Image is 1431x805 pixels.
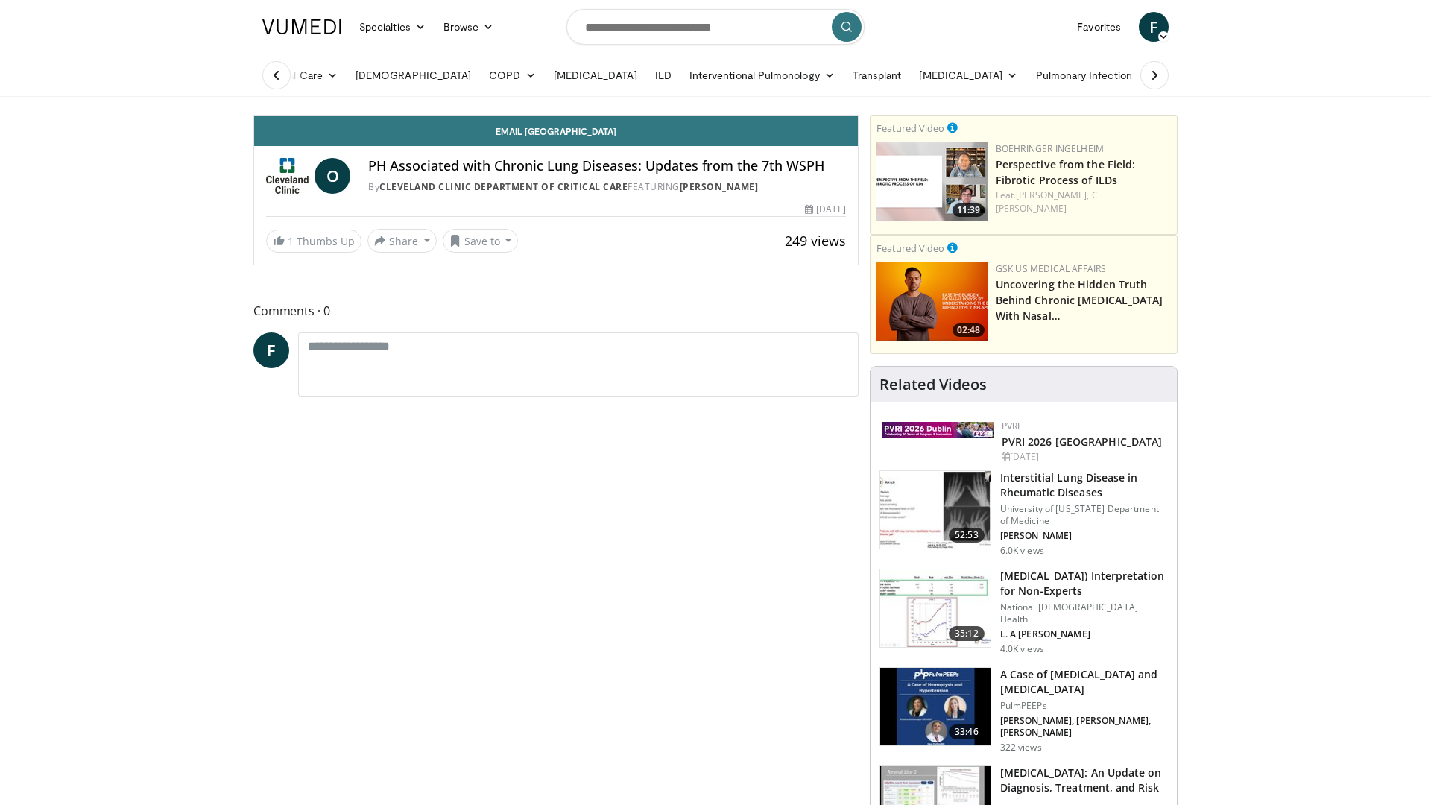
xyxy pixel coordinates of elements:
p: L. A [PERSON_NAME] [1000,628,1168,640]
a: 1 Thumbs Up [266,230,361,253]
img: VuMedi Logo [262,19,341,34]
span: 1 [288,234,294,248]
a: ILD [646,60,680,90]
span: 02:48 [953,323,985,337]
a: 11:39 [876,142,988,221]
span: 33:46 [949,724,985,739]
p: 6.0K views [1000,545,1044,557]
small: Featured Video [876,241,944,255]
a: [PERSON_NAME] [680,180,759,193]
img: 5f03c68a-e0af-4383-b154-26e6cfb93aa0.150x105_q85_crop-smart_upscale.jpg [880,569,991,647]
a: Email [GEOGRAPHIC_DATA] [254,116,858,146]
button: Save to [443,229,519,253]
a: C. [PERSON_NAME] [996,189,1100,215]
a: 35:12 [MEDICAL_DATA]) Interpretation for Non-Experts National [DEMOGRAPHIC_DATA] Health L. A [PER... [879,569,1168,655]
a: Favorites [1068,12,1130,42]
a: GSK US Medical Affairs [996,262,1107,275]
a: [MEDICAL_DATA] [910,60,1026,90]
h3: [MEDICAL_DATA]) Interpretation for Non-Experts [1000,569,1168,599]
p: PulmPEEPs [1000,700,1168,712]
a: Specialties [350,12,435,42]
a: [PERSON_NAME], [1016,189,1089,201]
span: Comments 0 [253,301,859,321]
a: Interventional Pulmonology [680,60,844,90]
div: By FEATURING [368,180,845,194]
a: Cleveland Clinic Department of Critical Care [379,180,628,193]
img: 2ee4df19-b81f-40af-afe1-0d7ea2b5cc03.150x105_q85_crop-smart_upscale.jpg [880,668,991,745]
p: University of [US_STATE] Department of Medicine [1000,503,1168,527]
a: O [315,158,350,194]
span: 52:53 [949,528,985,543]
a: F [1139,12,1169,42]
p: National [DEMOGRAPHIC_DATA] Health [1000,602,1168,625]
a: [MEDICAL_DATA] [545,60,646,90]
img: Cleveland Clinic Department of Critical Care [266,158,309,194]
div: [DATE] [805,203,845,216]
h4: PH Associated with Chronic Lung Diseases: Updates from the 7th WSPH [368,158,845,174]
img: 33783847-ac93-4ca7-89f8-ccbd48ec16ca.webp.150x105_q85_autocrop_double_scale_upscale_version-0.2.jpg [882,422,994,438]
h3: Interstitial Lung Disease in Rheumatic Diseases [1000,470,1168,500]
img: d04c7a51-d4f2-46f9-936f-c139d13e7fbe.png.150x105_q85_crop-smart_upscale.png [876,262,988,341]
p: 4.0K views [1000,643,1044,655]
a: F [253,332,289,368]
p: 322 views [1000,742,1042,754]
h3: A Case of [MEDICAL_DATA] and [MEDICAL_DATA] [1000,667,1168,697]
a: Perspective from the Field: Fibrotic Process of ILDs [996,157,1136,187]
a: Browse [435,12,503,42]
a: Uncovering the Hidden Truth Behind Chronic [MEDICAL_DATA] With Nasal… [996,277,1163,323]
a: COPD [480,60,544,90]
input: Search topics, interventions [566,9,865,45]
a: 33:46 A Case of [MEDICAL_DATA] and [MEDICAL_DATA] PulmPEEPs [PERSON_NAME], [PERSON_NAME], [PERSON... [879,667,1168,754]
a: PVRI [1002,420,1020,432]
div: [DATE] [1002,450,1165,464]
a: Boehringer Ingelheim [996,142,1104,155]
a: Pulmonary Infection [1027,60,1156,90]
a: PVRI 2026 [GEOGRAPHIC_DATA] [1002,435,1163,449]
h4: Related Videos [879,376,987,394]
p: [PERSON_NAME], [PERSON_NAME], [PERSON_NAME] [1000,715,1168,739]
button: Share [367,229,437,253]
img: 9d501fbd-9974-4104-9b57-c5e924c7b363.150x105_q85_crop-smart_upscale.jpg [880,471,991,549]
img: 0d260a3c-dea8-4d46-9ffd-2859801fb613.png.150x105_q85_crop-smart_upscale.png [876,142,988,221]
a: Transplant [844,60,911,90]
a: [DEMOGRAPHIC_DATA] [347,60,480,90]
span: 35:12 [949,626,985,641]
a: 52:53 Interstitial Lung Disease in Rheumatic Diseases University of [US_STATE] Department of Medi... [879,470,1168,557]
div: Feat. [996,189,1171,215]
a: 02:48 [876,262,988,341]
small: Featured Video [876,121,944,135]
p: [PERSON_NAME] [1000,530,1168,542]
span: 11:39 [953,203,985,217]
span: 249 views [785,232,846,250]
